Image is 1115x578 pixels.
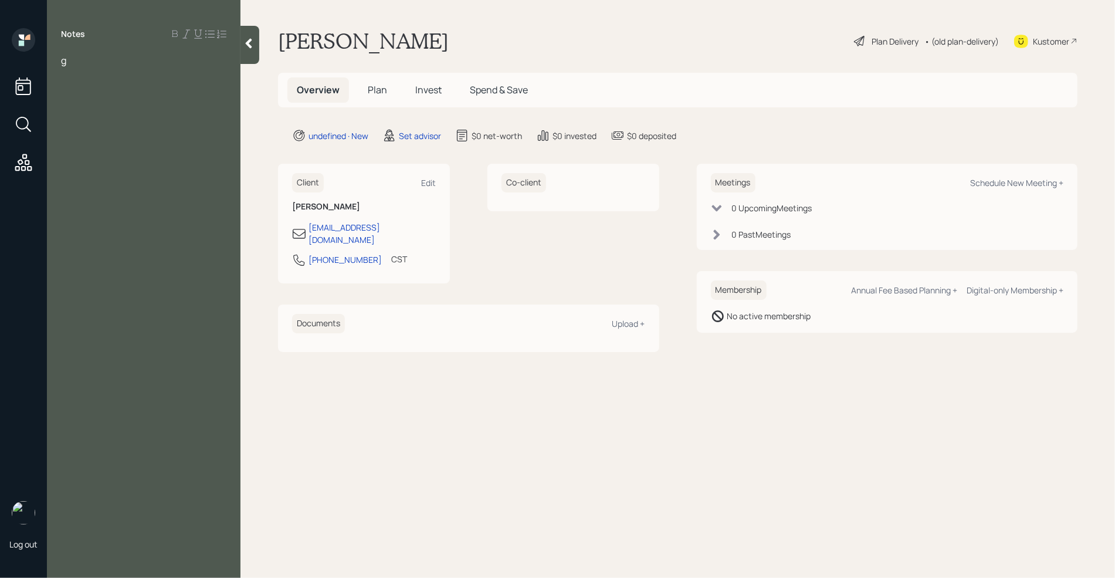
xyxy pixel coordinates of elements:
[612,318,645,329] div: Upload +
[732,228,791,241] div: 0 Past Meeting s
[309,253,382,266] div: [PHONE_NUMBER]
[9,539,38,550] div: Log out
[12,501,35,525] img: retirable_logo.png
[297,83,340,96] span: Overview
[872,35,919,48] div: Plan Delivery
[1033,35,1069,48] div: Kustomer
[711,173,755,192] h6: Meetings
[309,221,436,246] div: [EMAIL_ADDRESS][DOMAIN_NAME]
[501,173,546,192] h6: Co-client
[967,285,1063,296] div: Digital-only Membership +
[415,83,442,96] span: Invest
[292,314,345,333] h6: Documents
[472,130,522,142] div: $0 net-worth
[391,253,407,265] div: CST
[421,177,436,188] div: Edit
[292,202,436,212] h6: [PERSON_NAME]
[470,83,528,96] span: Spend & Save
[292,173,324,192] h6: Client
[924,35,999,48] div: • (old plan-delivery)
[732,202,812,214] div: 0 Upcoming Meeting s
[399,130,441,142] div: Set advisor
[627,130,676,142] div: $0 deposited
[970,177,1063,188] div: Schedule New Meeting +
[727,310,811,322] div: No active membership
[61,28,85,40] label: Notes
[711,280,767,300] h6: Membership
[61,54,66,67] span: g
[851,285,957,296] div: Annual Fee Based Planning +
[368,83,387,96] span: Plan
[278,28,449,54] h1: [PERSON_NAME]
[309,130,368,142] div: undefined · New
[553,130,597,142] div: $0 invested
